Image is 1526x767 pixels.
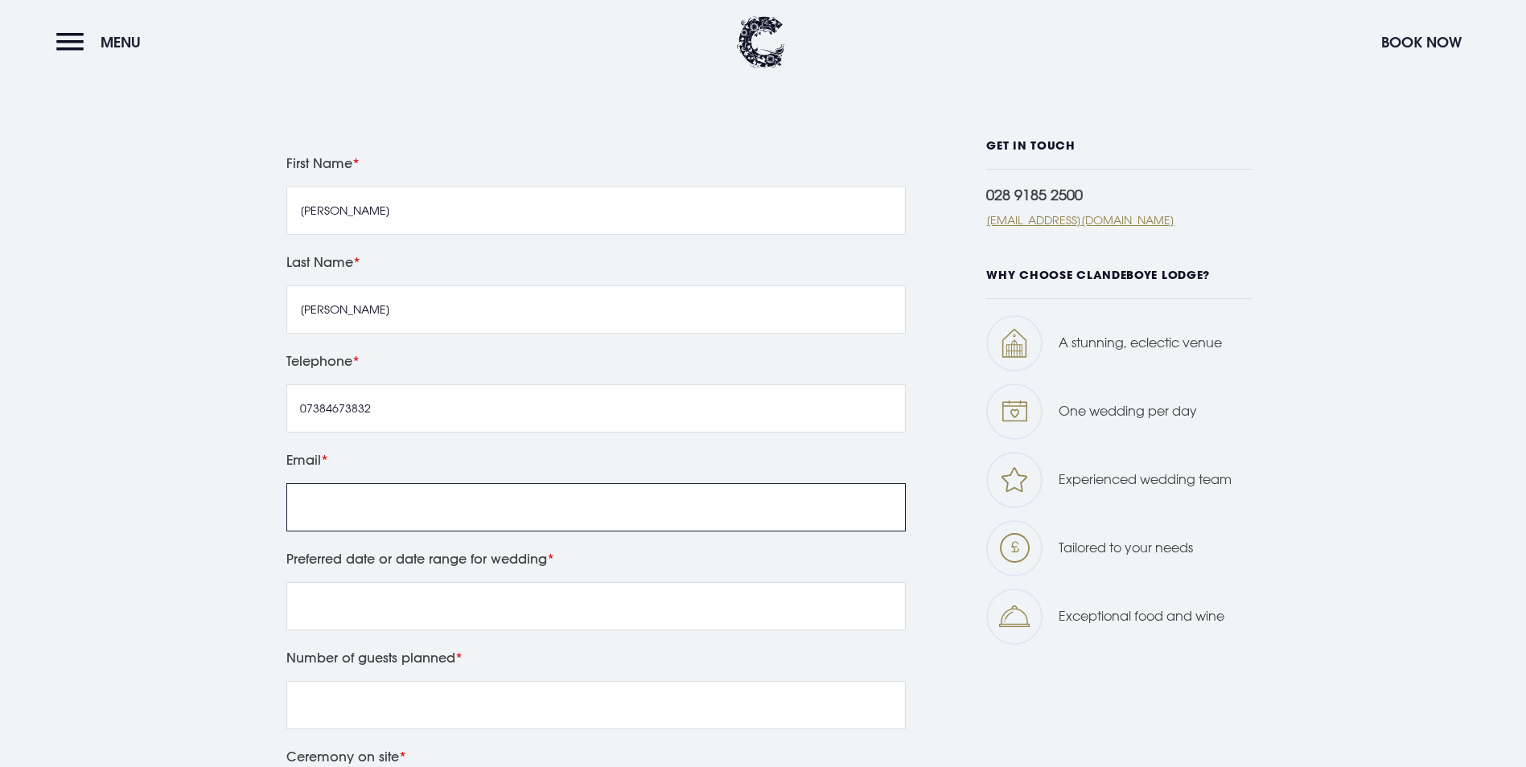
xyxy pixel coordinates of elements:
[1059,330,1222,355] p: A stunning, eclectic venue
[1002,400,1027,422] img: Wedding one wedding icon
[986,186,1252,203] div: 028 9185 2500
[56,25,149,59] button: Menu
[737,16,785,68] img: Clandeboye Lodge
[986,269,1252,299] h6: WHY CHOOSE CLANDEBOYE LODGE?
[286,152,906,174] label: First Name
[1059,467,1232,491] p: Experienced wedding team
[1059,399,1197,423] p: One wedding per day
[999,605,1030,628] img: Why icon 4 1
[101,33,141,51] span: Menu
[1059,604,1224,628] p: Exceptional food and wine
[1000,533,1030,563] img: Wedding tailored icon
[1002,328,1027,358] img: Wedding venue icon
[1373,25,1470,59] button: Book Now
[986,211,1252,228] a: [EMAIL_ADDRESS][DOMAIN_NAME]
[986,139,1252,170] h6: GET IN TOUCH
[286,646,906,669] label: Number of guests planned
[286,251,906,273] label: Last Name
[1001,467,1028,492] img: Wedding team icon
[286,548,906,570] label: Preferred date or date range for wedding
[286,449,906,471] label: Email
[1059,535,1193,560] p: Tailored to your needs
[286,350,906,372] label: Telephone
